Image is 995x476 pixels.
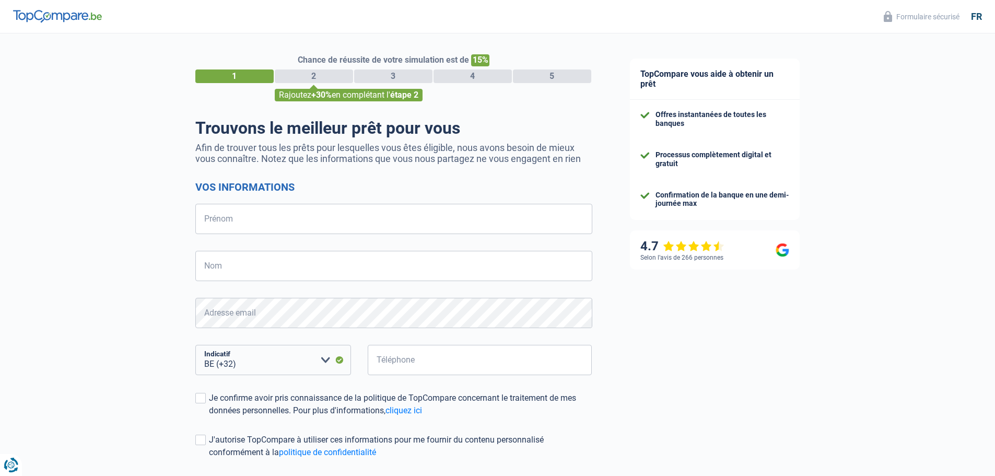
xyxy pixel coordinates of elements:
div: Je confirme avoir pris connaissance de la politique de TopCompare concernant le traitement de mes... [209,392,592,417]
div: 1 [195,69,274,83]
p: Afin de trouver tous les prêts pour lesquelles vous êtes éligible, nous avons besoin de mieux vou... [195,142,592,164]
div: 5 [513,69,591,83]
div: 3 [354,69,432,83]
div: Processus complètement digital et gratuit [655,150,789,168]
div: Confirmation de la banque en une demi-journée max [655,191,789,208]
a: cliquez ici [385,405,422,415]
h2: Vos informations [195,181,592,193]
div: 4.7 [640,239,724,254]
div: Offres instantanées de toutes les banques [655,110,789,128]
div: Selon l’avis de 266 personnes [640,254,723,261]
div: Rajoutez en complétant l' [275,89,423,101]
span: 15% [471,54,489,66]
span: Chance de réussite de votre simulation est de [298,55,469,65]
span: +30% [311,90,332,100]
h1: Trouvons le meilleur prêt pour vous [195,118,592,138]
div: fr [971,11,982,22]
div: J'autorise TopCompare à utiliser ces informations pour me fournir du contenu personnalisé conform... [209,434,592,459]
div: 2 [275,69,353,83]
input: 401020304 [368,345,592,375]
div: 4 [434,69,512,83]
button: Formulaire sécurisé [877,8,966,25]
div: TopCompare vous aide à obtenir un prêt [630,59,800,100]
a: politique de confidentialité [279,447,376,457]
img: TopCompare Logo [13,10,102,22]
span: étape 2 [390,90,418,100]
